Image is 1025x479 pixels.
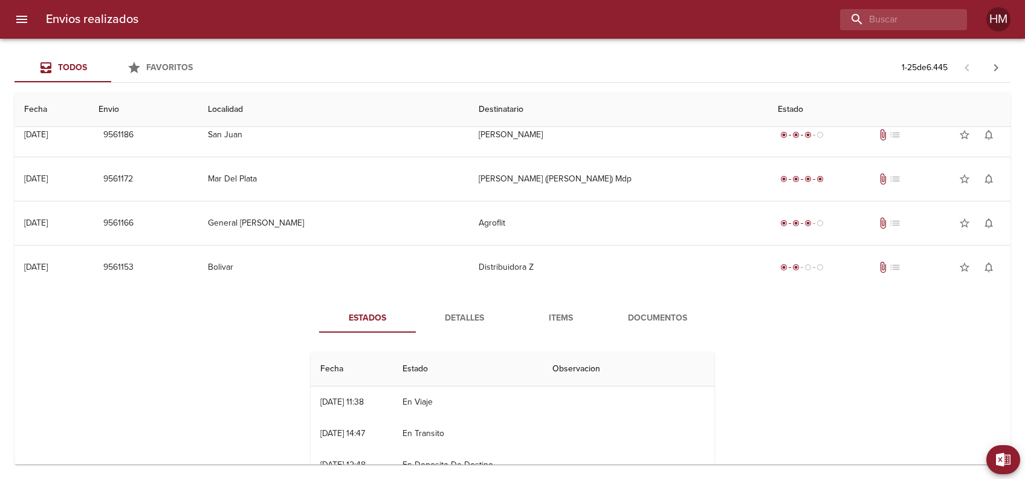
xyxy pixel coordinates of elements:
[15,93,89,127] th: Fecha
[393,352,543,386] th: Estado
[816,175,824,183] span: radio_button_checked
[469,246,768,289] td: Distribuidora Z
[99,124,138,146] button: 9561186
[977,167,1001,191] button: Activar notificaciones
[792,175,800,183] span: radio_button_checked
[877,261,889,273] span: Tiene documentos adjuntos
[952,255,977,279] button: Agregar a favoritos
[198,157,469,201] td: Mar Del Plata
[543,352,714,386] th: Observacion
[46,10,138,29] h6: Envios realizados
[89,93,199,127] th: Envio
[24,129,48,140] div: [DATE]
[816,220,824,227] span: radio_button_unchecked
[986,7,1010,31] div: Abrir información de usuario
[889,129,901,141] span: No tiene pedido asociado
[7,5,36,34] button: menu
[198,246,469,289] td: Bolivar
[326,311,409,326] span: Estados
[959,261,971,273] span: star_border
[983,217,995,229] span: notifications_none
[889,173,901,185] span: No tiene pedido asociado
[778,217,826,229] div: En viaje
[103,260,134,275] span: 9561153
[778,261,826,273] div: Despachado
[981,53,1010,82] span: Pagina siguiente
[983,129,995,141] span: notifications_none
[983,261,995,273] span: notifications_none
[804,175,812,183] span: radio_button_checked
[469,201,768,245] td: Agroflit
[977,123,1001,147] button: Activar notificaciones
[780,264,787,271] span: radio_button_checked
[778,129,826,141] div: En viaje
[952,61,981,73] span: Pagina anterior
[840,9,946,30] input: buscar
[804,264,812,271] span: radio_button_unchecked
[952,211,977,235] button: Agregar a favoritos
[99,168,138,191] button: 9561172
[804,220,812,227] span: radio_button_checked
[889,261,901,273] span: No tiene pedido asociado
[58,62,87,73] span: Todos
[15,53,208,82] div: Tabs Envios
[198,201,469,245] td: General [PERSON_NAME]
[393,386,543,418] td: En Viaje
[469,93,768,127] th: Destinatario
[902,62,948,74] p: 1 - 25 de 6.445
[320,397,364,407] div: [DATE] 11:38
[952,123,977,147] button: Agregar a favoritos
[780,175,787,183] span: radio_button_checked
[103,128,134,143] span: 9561186
[986,445,1020,474] button: Exportar Excel
[877,129,889,141] span: Tiene documentos adjuntos
[816,131,824,138] span: radio_button_unchecked
[469,113,768,157] td: [PERSON_NAME]
[792,220,800,227] span: radio_button_checked
[792,131,800,138] span: radio_button_checked
[146,62,193,73] span: Favoritos
[959,217,971,229] span: star_border
[952,167,977,191] button: Agregar a favoritos
[99,212,138,235] button: 9561166
[198,113,469,157] td: San Juan
[24,174,48,184] div: [DATE]
[520,311,602,326] span: Items
[959,129,971,141] span: star_border
[393,418,543,449] td: En Transito
[977,255,1001,279] button: Activar notificaciones
[768,93,1010,127] th: Estado
[99,256,138,279] button: 9561153
[320,428,365,438] div: [DATE] 14:47
[319,304,706,333] div: Tabs detalle de guia
[24,262,48,272] div: [DATE]
[792,264,800,271] span: radio_button_checked
[986,7,1010,31] div: HM
[24,218,48,228] div: [DATE]
[320,460,366,470] div: [DATE] 12:48
[198,93,469,127] th: Localidad
[616,311,699,326] span: Documentos
[977,211,1001,235] button: Activar notificaciones
[103,216,134,231] span: 9561166
[311,352,393,386] th: Fecha
[983,173,995,185] span: notifications_none
[804,131,812,138] span: radio_button_checked
[959,173,971,185] span: star_border
[877,217,889,229] span: Tiene documentos adjuntos
[889,217,901,229] span: No tiene pedido asociado
[469,157,768,201] td: [PERSON_NAME] ([PERSON_NAME]) Mdp
[780,131,787,138] span: radio_button_checked
[778,173,826,185] div: Entregado
[423,311,505,326] span: Detalles
[877,173,889,185] span: Tiene documentos adjuntos
[103,172,133,187] span: 9561172
[816,264,824,271] span: radio_button_unchecked
[780,220,787,227] span: radio_button_checked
